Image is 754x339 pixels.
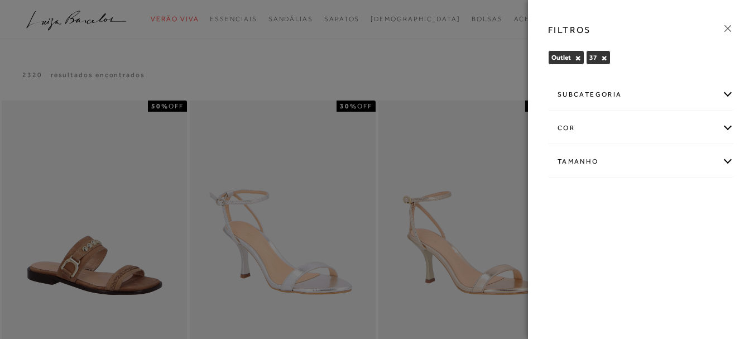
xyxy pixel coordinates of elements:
span: Outlet [551,54,571,61]
button: 37 Close [601,54,607,62]
span: 37 [589,54,597,61]
h3: FILTROS [548,23,591,36]
button: Outlet Close [575,54,581,62]
div: Tamanho [549,147,733,176]
div: cor [549,113,733,143]
div: subcategoria [549,80,733,109]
